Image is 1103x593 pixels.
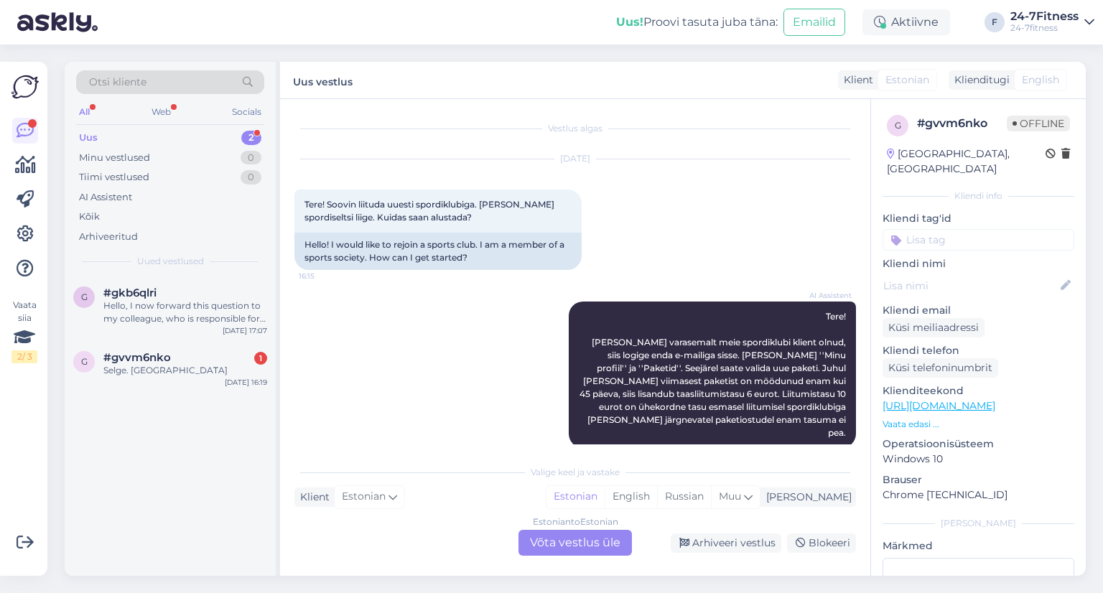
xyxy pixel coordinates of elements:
div: 0 [241,170,261,185]
div: Aktiivne [862,9,950,35]
span: #gvvm6nko [103,351,171,364]
div: Hello! I would like to rejoin a sports club. I am a member of a sports society. How can I get sta... [294,233,582,270]
span: Tere! Soovin liituda uuesti spordiklubiga. [PERSON_NAME] spordiseltsi liige. Kuidas saan alustada? [304,199,557,223]
div: Web [149,103,174,121]
div: [GEOGRAPHIC_DATA], [GEOGRAPHIC_DATA] [887,146,1046,177]
div: 24-7fitness [1010,22,1079,34]
div: Hello, I now forward this question to my colleague, who is responsible for this. The reply will b... [103,299,267,325]
div: Kõik [79,210,100,224]
p: Klienditeekond [883,383,1074,398]
span: English [1022,73,1059,88]
div: Socials [229,103,264,121]
div: Russian [657,486,711,508]
div: Küsi meiliaadressi [883,318,985,337]
div: # gvvm6nko [917,115,1007,132]
input: Lisa tag [883,229,1074,251]
div: 24-7Fitness [1010,11,1079,22]
p: Chrome [TECHNICAL_ID] [883,487,1074,503]
div: Uus [79,131,98,145]
span: #gkb6qlri [103,286,157,299]
div: English [605,486,657,508]
span: g [81,291,88,302]
div: [DATE] 16:19 [225,377,267,388]
div: Valige keel ja vastake [294,466,856,479]
p: Windows 10 [883,452,1074,467]
div: Klienditugi [949,73,1010,88]
a: 24-7Fitness24-7fitness [1010,11,1094,34]
div: 1 [254,352,267,365]
p: Märkmed [883,538,1074,554]
div: Estonian [546,486,605,508]
span: Uued vestlused [137,255,204,268]
p: Kliendi telefon [883,343,1074,358]
p: Brauser [883,472,1074,487]
input: Lisa nimi [883,278,1058,294]
div: 2 / 3 [11,350,37,363]
span: Offline [1007,116,1070,131]
div: Klient [838,73,873,88]
p: Kliendi email [883,303,1074,318]
div: All [76,103,93,121]
div: [DATE] [294,152,856,165]
b: Uus! [616,15,643,29]
div: Arhiveeritud [79,230,138,244]
div: [PERSON_NAME] [883,517,1074,530]
div: Võta vestlus üle [518,530,632,556]
button: Emailid [783,9,845,36]
img: Askly Logo [11,73,39,101]
div: Vestlus algas [294,122,856,135]
span: 16:15 [299,271,353,281]
div: Vaata siia [11,299,37,363]
div: 0 [241,151,261,165]
div: Tiimi vestlused [79,170,149,185]
span: g [81,356,88,367]
div: Klient [294,490,330,505]
p: Kliendi nimi [883,256,1074,271]
div: Arhiveeri vestlus [671,533,781,553]
span: Estonian [342,489,386,505]
span: g [895,120,901,131]
p: Vaata edasi ... [883,418,1074,431]
div: F [985,12,1005,32]
div: 2 [241,131,261,145]
div: AI Assistent [79,190,132,205]
label: Uus vestlus [293,70,353,90]
span: Muu [719,490,741,503]
span: Estonian [885,73,929,88]
p: Kliendi tag'id [883,211,1074,226]
div: Kliendi info [883,190,1074,202]
span: Otsi kliente [89,75,146,90]
div: Minu vestlused [79,151,150,165]
div: [PERSON_NAME] [760,490,852,505]
div: Küsi telefoninumbrit [883,358,998,378]
div: Proovi tasuta juba täna: [616,14,778,31]
div: [DATE] 17:07 [223,325,267,336]
div: Blokeeri [787,533,856,553]
span: AI Assistent [798,290,852,301]
a: [URL][DOMAIN_NAME] [883,399,995,412]
div: Selge. [GEOGRAPHIC_DATA] [103,364,267,377]
div: Estonian to Estonian [533,515,618,528]
p: Operatsioonisüsteem [883,436,1074,452]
